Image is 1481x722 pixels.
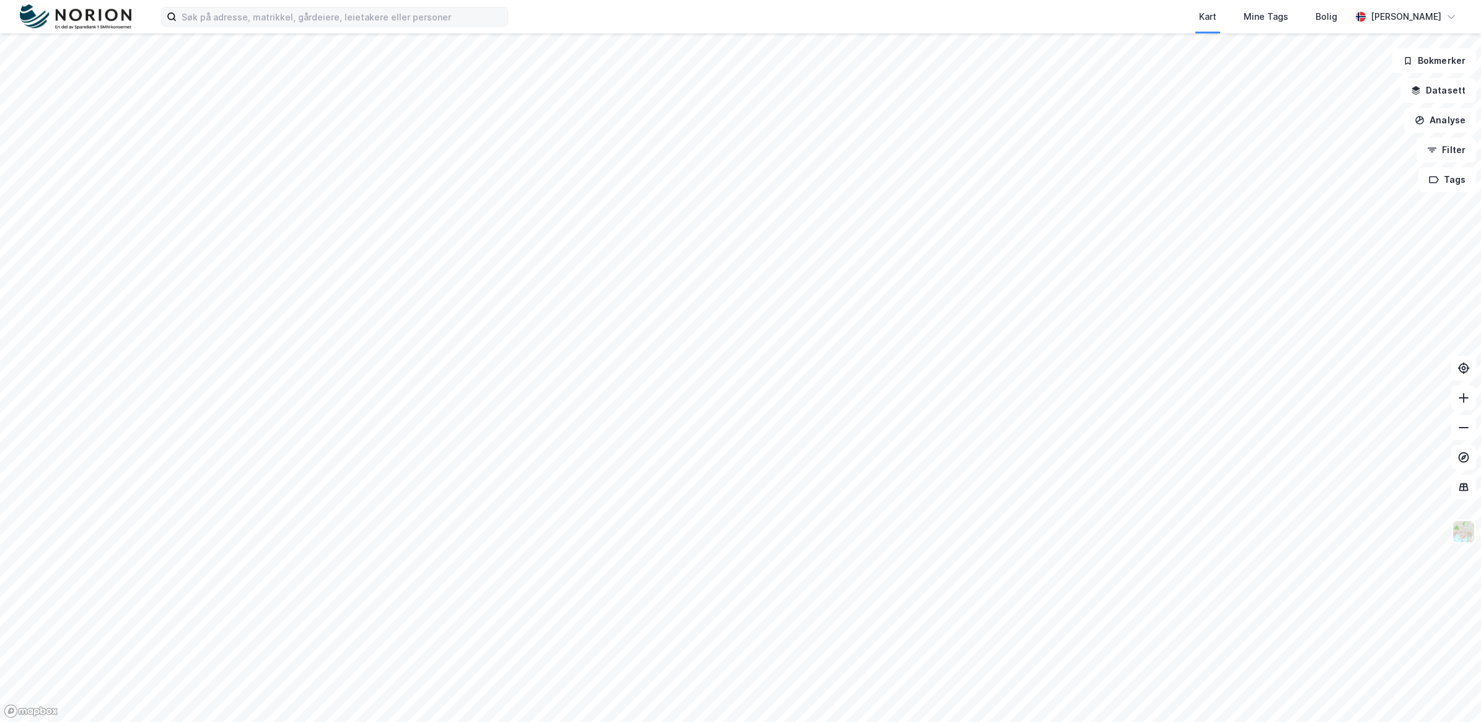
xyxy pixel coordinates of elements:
[1419,663,1481,722] iframe: Chat Widget
[20,4,131,30] img: norion-logo.80e7a08dc31c2e691866.png
[1316,9,1337,24] div: Bolig
[1419,663,1481,722] div: Kontrollprogram for chat
[1371,9,1441,24] div: [PERSON_NAME]
[1199,9,1216,24] div: Kart
[177,7,508,26] input: Søk på adresse, matrikkel, gårdeiere, leietakere eller personer
[1244,9,1288,24] div: Mine Tags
